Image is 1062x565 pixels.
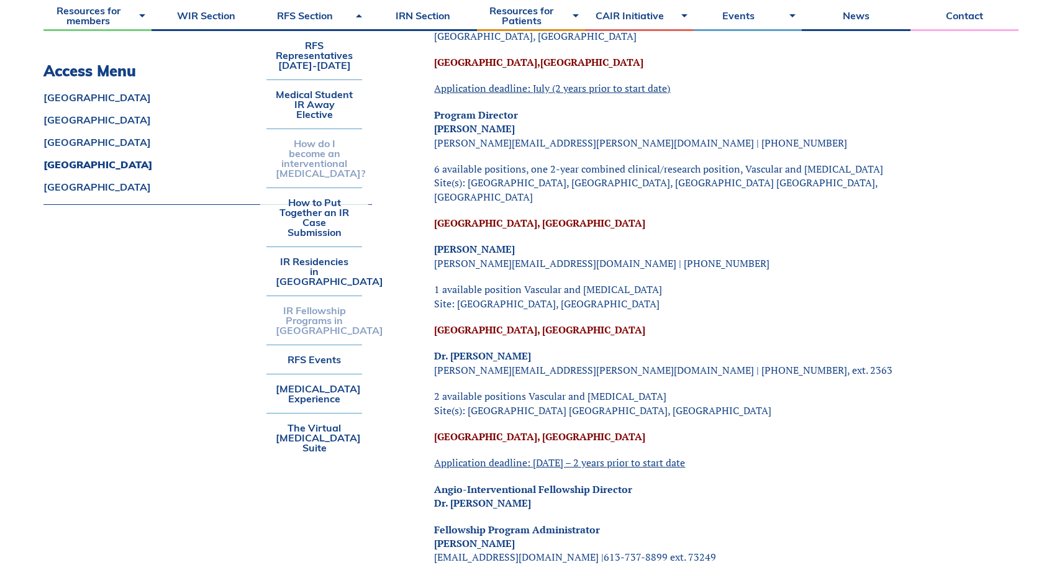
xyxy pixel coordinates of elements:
[434,536,515,550] strong: [PERSON_NAME]
[266,31,362,79] a: RFS Representatives [DATE]-[DATE]
[266,247,362,296] a: IR Residencies in [GEOGRAPHIC_DATA]
[43,182,372,192] a: [GEOGRAPHIC_DATA]
[434,349,925,377] p: [PERSON_NAME][EMAIL_ADDRESS][PERSON_NAME][DOMAIN_NAME] | [PHONE_NUMBER], ext. 2363
[266,129,362,188] a: How do I become an interventional [MEDICAL_DATA]?
[266,414,362,462] a: The Virtual [MEDICAL_DATA] Suite
[434,81,670,95] span: Application deadline: July (2 years prior to start date)
[434,162,925,204] p: 6 available positions, one 2-year combined clinical/research position, Vascular and [MEDICAL_DATA...
[266,345,362,374] a: RFS Events
[266,80,362,129] a: Medical Student IR Away Elective
[434,482,632,496] strong: Angio-Interventional Fellowship Director
[434,323,645,337] a: [GEOGRAPHIC_DATA], [GEOGRAPHIC_DATA]
[266,374,362,413] a: [MEDICAL_DATA] Experience
[434,55,643,69] a: [GEOGRAPHIC_DATA],[GEOGRAPHIC_DATA]
[434,456,685,469] span: Application deadline: [DATE] – 2 years prior to start date
[43,160,372,169] a: [GEOGRAPHIC_DATA]
[434,216,645,230] a: [GEOGRAPHIC_DATA], [GEOGRAPHIC_DATA]
[43,93,372,102] a: [GEOGRAPHIC_DATA]
[434,242,515,256] strong: [PERSON_NAME]
[266,188,362,246] a: How to Put Together an IR Case Submission
[434,29,637,43] span: [GEOGRAPHIC_DATA], [GEOGRAPHIC_DATA]
[434,389,925,417] p: 2 available positions Vascular and [MEDICAL_DATA] Site(s): [GEOGRAPHIC_DATA] [GEOGRAPHIC_DATA], [...
[540,55,643,69] b: [GEOGRAPHIC_DATA]
[434,108,518,122] strong: Program Director
[434,122,515,135] strong: [PERSON_NAME]
[434,242,925,270] p: [PERSON_NAME][EMAIL_ADDRESS][DOMAIN_NAME] | [PHONE_NUMBER]
[434,430,645,443] a: [GEOGRAPHIC_DATA], [GEOGRAPHIC_DATA]
[434,108,925,150] p: [PERSON_NAME][EMAIL_ADDRESS][PERSON_NAME][DOMAIN_NAME] | [PHONE_NUMBER]
[434,55,540,69] b: [GEOGRAPHIC_DATA],
[434,349,531,363] strong: Dr. [PERSON_NAME]
[434,496,531,510] strong: Dr. [PERSON_NAME]
[434,523,925,564] p: [EMAIL_ADDRESS][DOMAIN_NAME] |613-737-8899 ext. 73249
[43,137,372,147] a: [GEOGRAPHIC_DATA]
[434,282,925,310] p: 1 available position Vascular and [MEDICAL_DATA] Site: [GEOGRAPHIC_DATA], [GEOGRAPHIC_DATA]
[43,62,372,80] h3: Access Menu
[43,115,372,125] a: [GEOGRAPHIC_DATA]
[434,523,600,536] strong: Fellowship Program Administrator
